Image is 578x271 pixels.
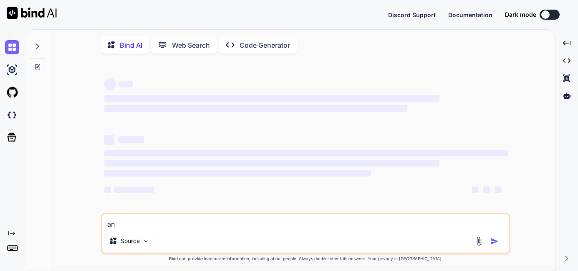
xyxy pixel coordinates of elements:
[104,160,439,166] span: ‌
[104,187,111,193] span: ‌
[5,85,19,100] img: githubLight
[104,105,407,112] span: ‌
[483,187,490,193] span: ‌
[102,214,509,229] textarea: an
[5,63,19,77] img: ai-studio
[142,238,149,245] img: Pick Models
[104,78,116,90] span: ‌
[5,40,19,54] img: chat
[104,95,439,102] span: ‌
[104,135,114,145] span: ‌
[505,10,536,19] span: Dark mode
[114,187,154,193] span: ‌
[121,237,140,245] p: Source
[474,236,484,246] img: attachment
[104,150,508,156] span: ‌
[495,187,502,193] span: ‌
[490,237,499,245] img: icon
[118,136,144,143] span: ‌
[388,10,436,19] button: Discord Support
[448,11,492,18] span: Documentation
[7,7,57,19] img: Bind AI
[119,81,133,87] span: ‌
[101,256,510,262] p: Bind can provide inaccurate information, including about people. Always double-check its answers....
[472,187,478,193] span: ‌
[388,11,436,18] span: Discord Support
[120,40,142,50] p: Bind AI
[172,40,210,50] p: Web Search
[448,10,492,19] button: Documentation
[240,40,290,50] p: Code Generator
[104,170,371,176] span: ‌
[5,108,19,122] img: darkCloudIdeIcon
